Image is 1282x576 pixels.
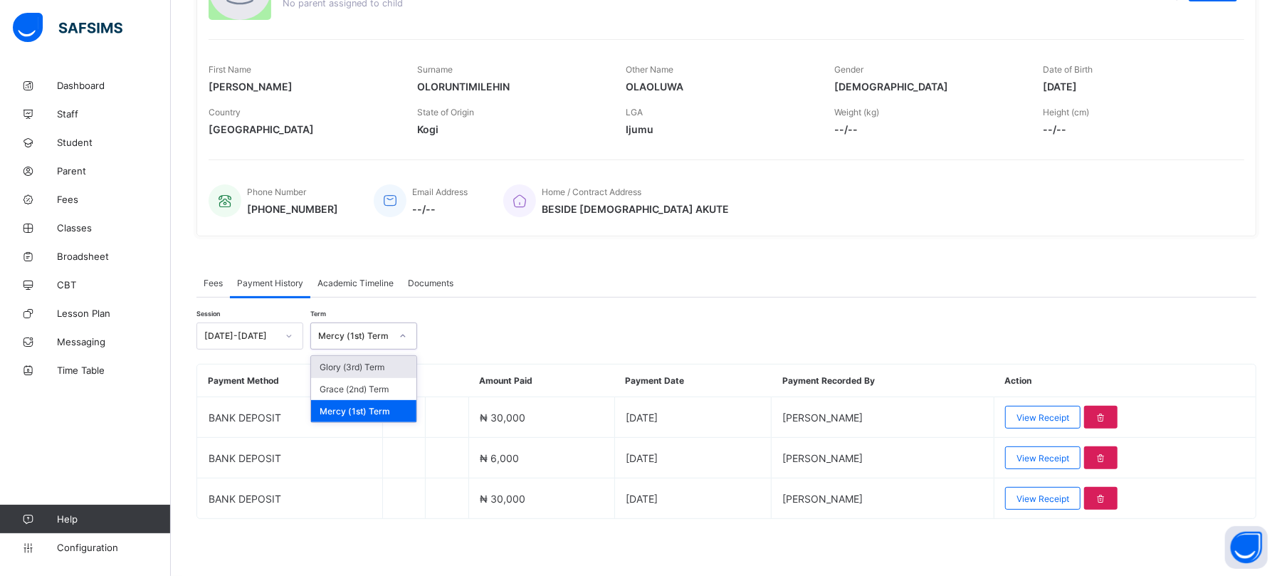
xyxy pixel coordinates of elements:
[1043,107,1089,117] span: Height (cm)
[13,13,122,43] img: safsims
[57,222,171,234] span: Classes
[209,64,251,75] span: First Name
[782,412,863,424] span: [PERSON_NAME]
[834,64,863,75] span: Gender
[626,452,658,464] span: [DATE]
[57,108,171,120] span: Staff
[834,107,879,117] span: Weight (kg)
[57,336,171,347] span: Messaging
[417,107,474,117] span: State of Origin
[209,452,281,464] span: BANK DEPOSIT
[247,187,306,197] span: Phone Number
[57,542,170,553] span: Configuration
[626,123,813,135] span: Ijumu
[412,203,468,215] span: --/--
[1225,526,1268,569] button: Open asap
[994,365,1256,397] th: Action
[57,251,171,262] span: Broadsheet
[209,123,396,135] span: [GEOGRAPHIC_DATA]
[480,493,525,505] span: ₦ 30,000
[237,278,303,288] span: Payment History
[626,80,813,93] span: OLAOLUWA
[311,400,416,422] div: Mercy (1st) Term
[204,278,223,288] span: Fees
[626,412,658,424] span: [DATE]
[311,356,416,378] div: Glory (3rd) Term
[57,365,171,376] span: Time Table
[626,107,643,117] span: LGA
[311,378,416,400] div: Grace (2nd) Term
[57,279,171,290] span: CBT
[417,80,604,93] span: OLORUNTIMILEHIN
[204,331,277,342] div: [DATE]-[DATE]
[247,203,338,215] span: [PHONE_NUMBER]
[417,123,604,135] span: Kogi
[196,310,220,318] span: Session
[834,123,1021,135] span: --/--
[782,493,863,505] span: [PERSON_NAME]
[209,107,241,117] span: Country
[614,365,772,397] th: Payment Date
[626,493,658,505] span: [DATE]
[542,203,729,215] span: BESIDE [DEMOGRAPHIC_DATA] AKUTE
[198,365,383,397] th: Payment Method
[57,137,171,148] span: Student
[209,493,281,505] span: BANK DEPOSIT
[412,187,468,197] span: Email Address
[1043,123,1230,135] span: --/--
[1043,64,1093,75] span: Date of Birth
[209,412,281,424] span: BANK DEPOSIT
[417,64,453,75] span: Surname
[1043,80,1230,93] span: [DATE]
[57,80,171,91] span: Dashboard
[772,365,994,397] th: Payment Recorded By
[408,278,453,288] span: Documents
[318,331,391,342] div: Mercy (1st) Term
[57,165,171,177] span: Parent
[57,308,171,319] span: Lesson Plan
[57,513,170,525] span: Help
[209,80,396,93] span: [PERSON_NAME]
[480,412,525,424] span: ₦ 30,000
[57,194,171,205] span: Fees
[626,64,673,75] span: Other Name
[542,187,641,197] span: Home / Contract Address
[317,278,394,288] span: Academic Timeline
[782,452,863,464] span: [PERSON_NAME]
[1016,412,1069,423] span: View Receipt
[1016,493,1069,504] span: View Receipt
[480,452,519,464] span: ₦ 6,000
[468,365,614,397] th: Amount Paid
[1016,453,1069,464] span: View Receipt
[310,310,326,318] span: Term
[834,80,1021,93] span: [DEMOGRAPHIC_DATA]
